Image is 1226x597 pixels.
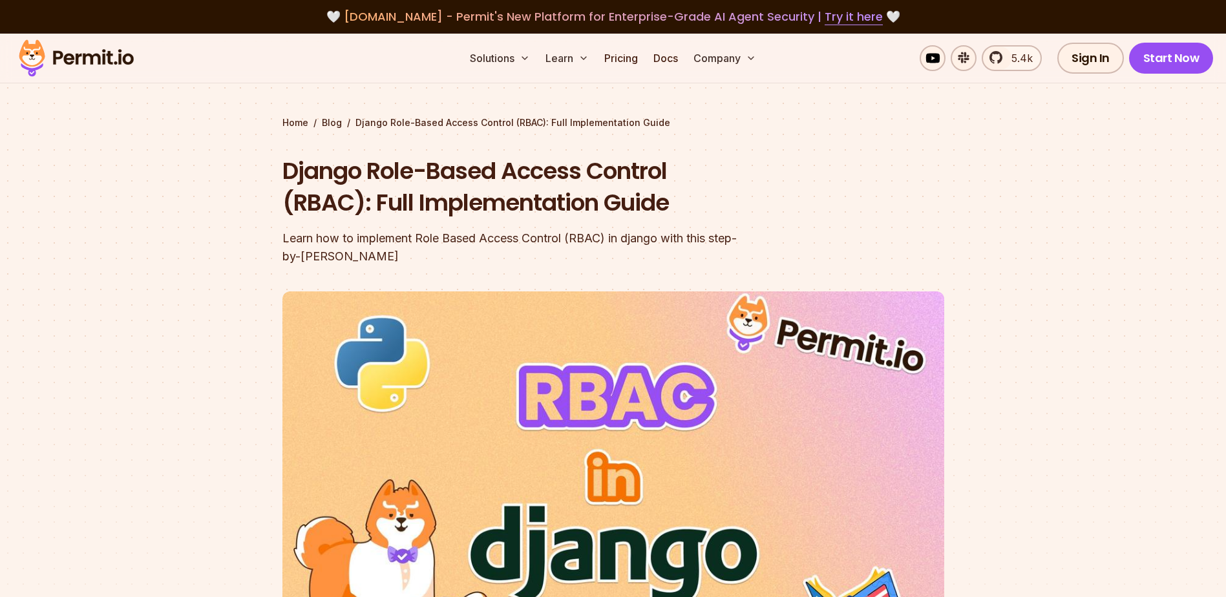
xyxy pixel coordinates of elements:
a: Pricing [599,45,643,71]
a: Try it here [825,8,883,25]
div: Learn how to implement Role Based Access Control (RBAC) in django with this step-by-[PERSON_NAME] [282,229,779,266]
div: 🤍 🤍 [31,8,1195,26]
span: [DOMAIN_NAME] - Permit's New Platform for Enterprise-Grade AI Agent Security | [344,8,883,25]
button: Solutions [465,45,535,71]
span: 5.4k [1004,50,1033,66]
a: Start Now [1129,43,1214,74]
h1: Django Role-Based Access Control (RBAC): Full Implementation Guide [282,155,779,219]
div: / / [282,116,944,129]
a: Docs [648,45,683,71]
a: Sign In [1057,43,1124,74]
img: Permit logo [13,36,140,80]
a: Blog [322,116,342,129]
a: Home [282,116,308,129]
button: Learn [540,45,594,71]
a: 5.4k [982,45,1042,71]
button: Company [688,45,761,71]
